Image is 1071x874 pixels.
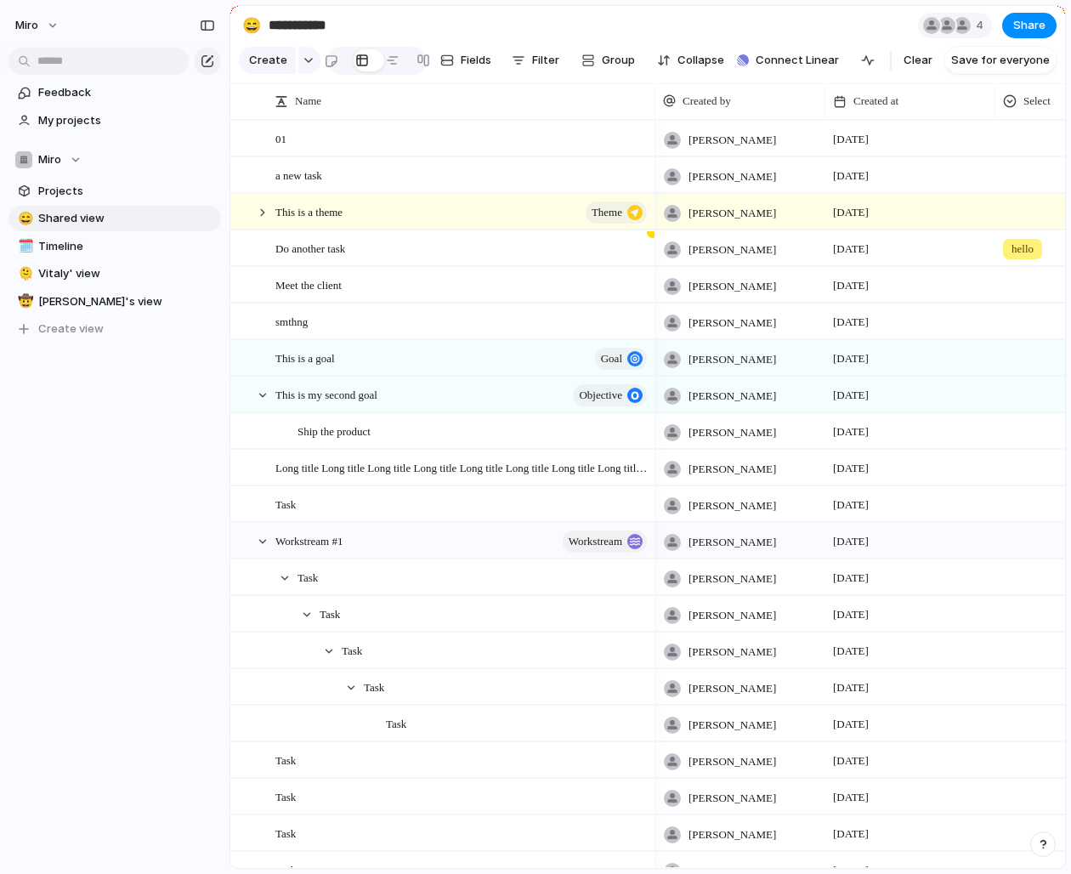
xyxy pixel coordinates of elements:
[833,241,869,258] span: [DATE]
[1013,17,1045,34] span: Share
[688,644,776,661] span: [PERSON_NAME]
[38,293,215,310] span: [PERSON_NAME]'s view
[8,316,221,342] button: Create view
[595,348,647,370] button: goal
[275,201,343,221] span: This is a theme
[833,277,869,294] span: [DATE]
[756,52,839,69] span: Connect Linear
[897,47,939,74] button: Clear
[275,311,308,331] span: smthng
[8,289,221,315] a: 🤠[PERSON_NAME]'s view
[15,293,32,310] button: 🤠
[677,52,724,69] span: Collapse
[295,93,321,110] span: Name
[8,12,68,39] button: miro
[15,265,32,282] button: 🫠
[275,494,296,514] span: Task
[833,314,869,331] span: [DATE]
[275,348,335,367] span: This is a goal
[688,132,776,149] span: [PERSON_NAME]
[18,264,30,284] div: 🫠
[688,753,776,770] span: [PERSON_NAME]
[833,826,869,843] span: [DATE]
[15,238,32,255] button: 🗓️
[1023,93,1051,110] span: Select
[833,387,869,404] span: [DATE]
[532,52,559,69] span: Filter
[386,713,406,733] span: Task
[320,604,340,623] span: Task
[1011,241,1034,258] span: hello
[688,205,776,222] span: [PERSON_NAME]
[833,460,869,477] span: [DATE]
[683,93,731,110] span: Created by
[688,241,776,258] span: [PERSON_NAME]
[15,210,32,227] button: 😄
[8,179,221,204] a: Projects
[275,165,322,184] span: a new task
[275,128,286,148] span: 01
[15,17,38,34] span: miro
[833,752,869,769] span: [DATE]
[38,238,215,255] span: Timeline
[688,168,776,185] span: [PERSON_NAME]
[297,421,371,440] span: Ship the product
[833,606,869,623] span: [DATE]
[688,717,776,734] span: [PERSON_NAME]
[579,383,622,407] span: objective
[461,52,491,69] span: Fields
[730,48,846,73] button: Connect Linear
[239,47,296,74] button: Create
[650,47,731,74] button: Collapse
[18,236,30,256] div: 🗓️
[275,531,343,550] span: Workstream #1
[833,679,869,696] span: [DATE]
[8,80,221,105] a: Feedback
[275,823,296,843] span: Task
[38,183,215,200] span: Projects
[275,457,649,477] span: Long title Long title Long title Long title Long title Long title Long title Long title Long titl...
[688,607,776,624] span: [PERSON_NAME]
[569,530,622,553] span: workstream
[563,531,647,553] button: workstream
[275,384,377,404] span: This is my second goal
[38,151,61,168] span: Miro
[242,14,261,37] div: 😄
[688,278,776,295] span: [PERSON_NAME]
[505,47,566,74] button: Filter
[38,321,104,338] span: Create view
[833,789,869,806] span: [DATE]
[592,201,622,224] span: theme
[688,680,776,697] span: [PERSON_NAME]
[833,716,869,733] span: [DATE]
[904,52,932,69] span: Clear
[275,750,296,769] span: Task
[833,643,869,660] span: [DATE]
[688,826,776,843] span: [PERSON_NAME]
[433,47,498,74] button: Fields
[1002,13,1057,38] button: Share
[8,206,221,231] div: 😄Shared view
[364,677,384,696] span: Task
[853,93,898,110] span: Created at
[833,533,869,550] span: [DATE]
[18,292,30,311] div: 🤠
[688,497,776,514] span: [PERSON_NAME]
[38,210,215,227] span: Shared view
[944,47,1057,74] button: Save for everyone
[833,570,869,587] span: [DATE]
[18,209,30,229] div: 😄
[8,234,221,259] a: 🗓️Timeline
[688,351,776,368] span: [PERSON_NAME]
[601,347,622,371] span: goal
[8,261,221,287] a: 🫠Vitaly' view
[238,12,265,39] button: 😄
[8,108,221,133] a: My projects
[688,790,776,807] span: [PERSON_NAME]
[573,47,643,74] button: Group
[688,315,776,332] span: [PERSON_NAME]
[976,17,989,34] span: 4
